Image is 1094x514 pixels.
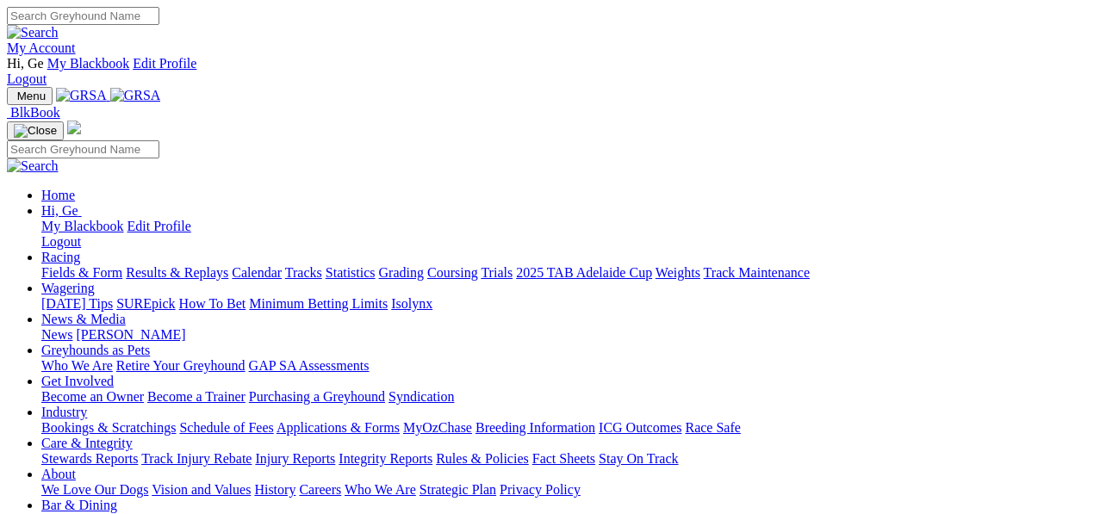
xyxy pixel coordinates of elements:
[56,88,107,103] img: GRSA
[41,327,72,342] a: News
[249,389,385,404] a: Purchasing a Greyhound
[532,451,595,466] a: Fact Sheets
[41,219,124,233] a: My Blackbook
[179,420,273,435] a: Schedule of Fees
[41,358,1087,374] div: Greyhounds as Pets
[481,265,513,280] a: Trials
[403,420,472,435] a: MyOzChase
[41,265,1087,281] div: Racing
[67,121,81,134] img: logo-grsa-white.png
[41,405,87,419] a: Industry
[391,296,432,311] a: Isolynx
[41,467,76,481] a: About
[249,358,370,373] a: GAP SA Assessments
[704,265,810,280] a: Track Maintenance
[41,203,78,218] span: Hi, Ge
[7,56,1087,87] div: My Account
[436,451,529,466] a: Rules & Policies
[656,265,700,280] a: Weights
[41,436,133,450] a: Care & Integrity
[41,451,138,466] a: Stewards Reports
[41,234,81,249] a: Logout
[41,343,150,357] a: Greyhounds as Pets
[599,420,681,435] a: ICG Outcomes
[7,40,76,55] a: My Account
[277,420,400,435] a: Applications & Forms
[255,451,335,466] a: Injury Reports
[379,265,424,280] a: Grading
[285,265,322,280] a: Tracks
[41,250,80,264] a: Racing
[152,482,251,497] a: Vision and Values
[326,265,376,280] a: Statistics
[41,203,82,218] a: Hi, Ge
[7,87,53,105] button: Toggle navigation
[232,265,282,280] a: Calendar
[127,219,191,233] a: Edit Profile
[41,281,95,295] a: Wagering
[116,358,246,373] a: Retire Your Greyhound
[476,420,595,435] a: Breeding Information
[7,25,59,40] img: Search
[41,420,1087,436] div: Industry
[299,482,341,497] a: Careers
[14,124,57,138] img: Close
[7,7,159,25] input: Search
[41,296,1087,312] div: Wagering
[41,482,1087,498] div: About
[41,374,114,388] a: Get Involved
[10,105,60,120] span: BlkBook
[41,188,75,202] a: Home
[141,451,252,466] a: Track Injury Rebate
[41,312,126,326] a: News & Media
[41,389,144,404] a: Become an Owner
[41,451,1087,467] div: Care & Integrity
[76,327,185,342] a: [PERSON_NAME]
[388,389,454,404] a: Syndication
[41,498,117,512] a: Bar & Dining
[41,420,176,435] a: Bookings & Scratchings
[126,265,228,280] a: Results & Replays
[110,88,161,103] img: GRSA
[7,121,64,140] button: Toggle navigation
[7,71,47,86] a: Logout
[41,265,122,280] a: Fields & Form
[685,420,740,435] a: Race Safe
[516,265,652,280] a: 2025 TAB Adelaide Cup
[147,389,246,404] a: Become a Trainer
[116,296,175,311] a: SUREpick
[179,296,246,311] a: How To Bet
[427,265,478,280] a: Coursing
[345,482,416,497] a: Who We Are
[249,296,388,311] a: Minimum Betting Limits
[254,482,295,497] a: History
[133,56,196,71] a: Edit Profile
[7,56,44,71] span: Hi, Ge
[41,327,1087,343] div: News & Media
[47,56,130,71] a: My Blackbook
[500,482,581,497] a: Privacy Policy
[420,482,496,497] a: Strategic Plan
[41,296,113,311] a: [DATE] Tips
[7,140,159,158] input: Search
[17,90,46,102] span: Menu
[7,158,59,174] img: Search
[41,482,148,497] a: We Love Our Dogs
[41,389,1087,405] div: Get Involved
[41,358,113,373] a: Who We Are
[41,219,1087,250] div: Hi, Ge
[7,105,60,120] a: BlkBook
[599,451,678,466] a: Stay On Track
[339,451,432,466] a: Integrity Reports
